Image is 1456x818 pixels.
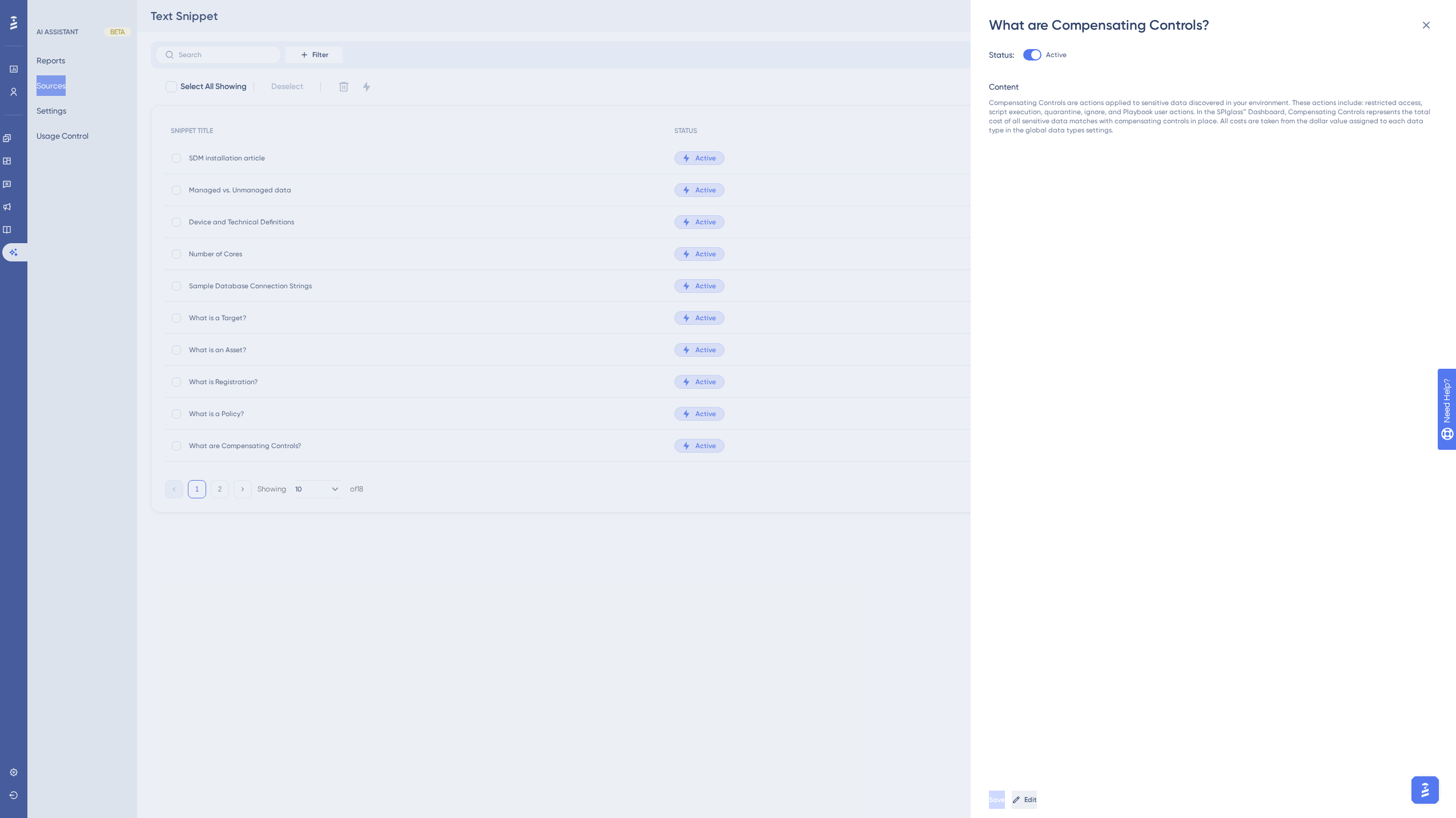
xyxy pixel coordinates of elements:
[989,795,1005,804] span: Save
[1024,795,1037,804] span: Edit
[27,3,71,17] span: Need Help?
[1046,50,1067,59] span: Active
[989,80,1431,94] div: Content
[1408,773,1442,807] iframe: UserGuiding AI Assistant Launcher
[1012,791,1037,809] button: Edit
[989,16,1440,34] div: What are Compensating Controls?
[989,48,1014,62] div: Status:
[989,791,1005,809] button: Save
[989,98,1431,135] div: Compensating Controls are actions applied to sensitive data discovered in your environment. These...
